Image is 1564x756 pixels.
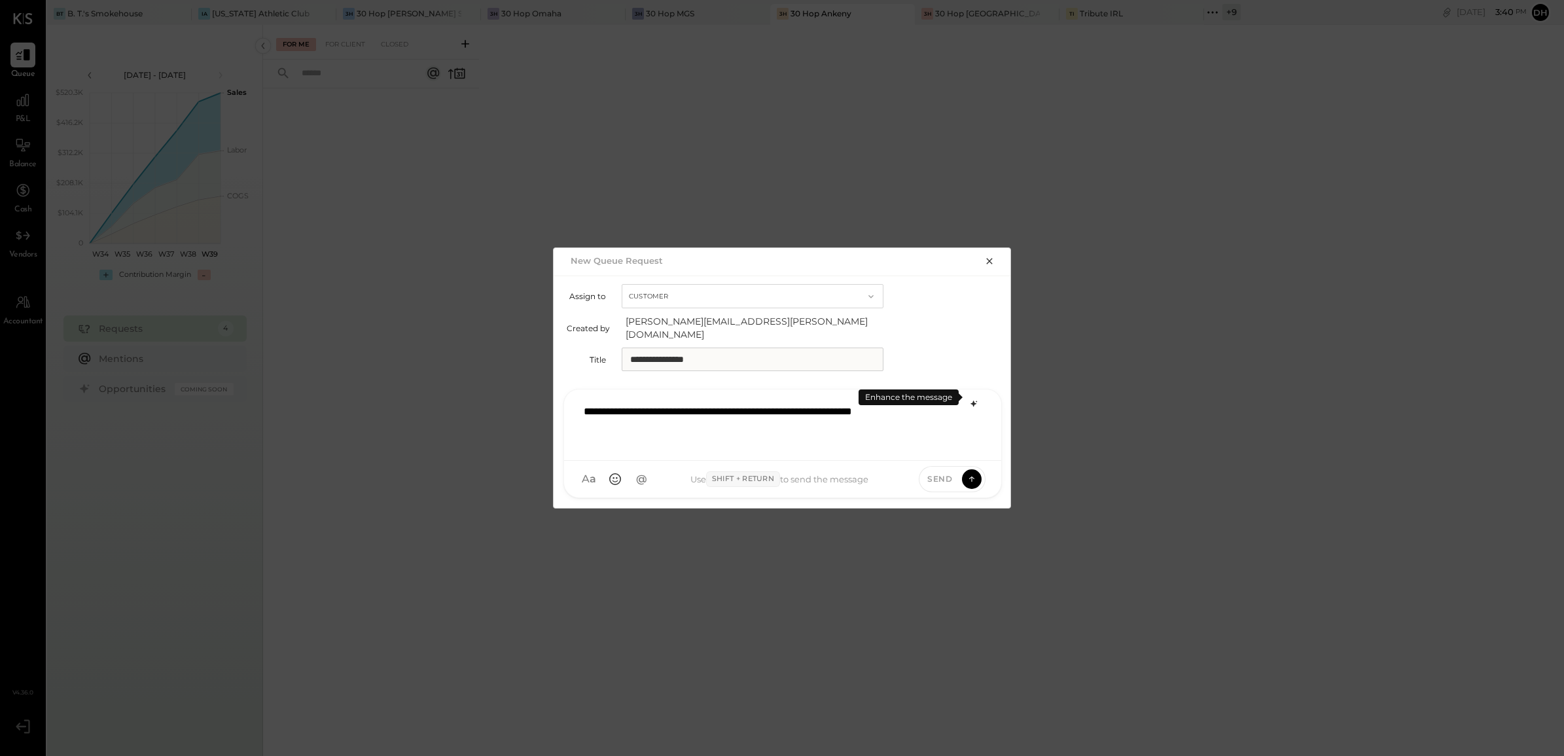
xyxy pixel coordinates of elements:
[636,473,647,486] span: @
[590,473,596,486] span: a
[567,355,606,365] label: Title
[859,389,959,405] div: Enhance the message
[622,284,883,308] button: Customer
[567,323,610,333] label: Created by
[577,467,601,491] button: Aa
[653,471,906,487] div: Use to send the message
[706,471,780,487] span: Shift + Return
[630,467,653,491] button: @
[927,473,952,484] span: Send
[571,255,663,266] h2: New Queue Request
[567,291,606,301] label: Assign to
[626,315,887,341] span: [PERSON_NAME][EMAIL_ADDRESS][PERSON_NAME][DOMAIN_NAME]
